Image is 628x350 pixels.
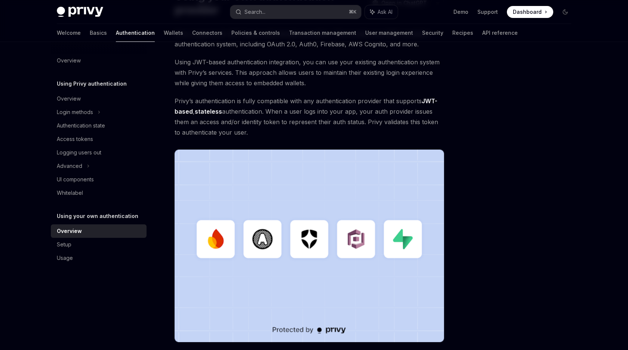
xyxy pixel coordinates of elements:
[57,94,81,103] div: Overview
[57,212,138,221] h5: Using your own authentication
[90,24,107,42] a: Basics
[51,132,147,146] a: Access tokens
[507,6,553,18] a: Dashboard
[57,175,94,184] div: UI components
[51,119,147,132] a: Authentication state
[192,24,222,42] a: Connectors
[51,224,147,238] a: Overview
[477,8,498,16] a: Support
[289,24,356,42] a: Transaction management
[195,108,222,116] a: stateless
[116,24,155,42] a: Authentication
[349,9,357,15] span: ⌘ K
[175,57,444,88] span: Using JWT-based authentication integration, you can use your existing authentication system with ...
[51,146,147,159] a: Logging users out
[57,7,103,17] img: dark logo
[513,8,542,16] span: Dashboard
[453,8,468,16] a: Demo
[51,238,147,251] a: Setup
[231,24,280,42] a: Policies & controls
[452,24,473,42] a: Recipes
[57,162,82,171] div: Advanced
[57,108,93,117] div: Login methods
[365,5,398,19] button: Ask AI
[51,173,147,186] a: UI components
[57,188,83,197] div: Whitelabel
[559,6,571,18] button: Toggle dark mode
[51,251,147,265] a: Usage
[164,24,183,42] a: Wallets
[57,79,127,88] h5: Using Privy authentication
[230,5,361,19] button: Search...⌘K
[57,148,101,157] div: Logging users out
[175,150,444,342] img: JWT-based auth splash
[57,227,82,236] div: Overview
[57,56,81,65] div: Overview
[175,96,444,138] span: Privy’s authentication is fully compatible with any authentication provider that supports , authe...
[57,254,73,262] div: Usage
[57,135,93,144] div: Access tokens
[57,240,71,249] div: Setup
[51,54,147,67] a: Overview
[244,7,265,16] div: Search...
[365,24,413,42] a: User management
[378,8,392,16] span: Ask AI
[57,121,105,130] div: Authentication state
[482,24,518,42] a: API reference
[57,24,81,42] a: Welcome
[51,92,147,105] a: Overview
[51,186,147,200] a: Whitelabel
[422,24,443,42] a: Security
